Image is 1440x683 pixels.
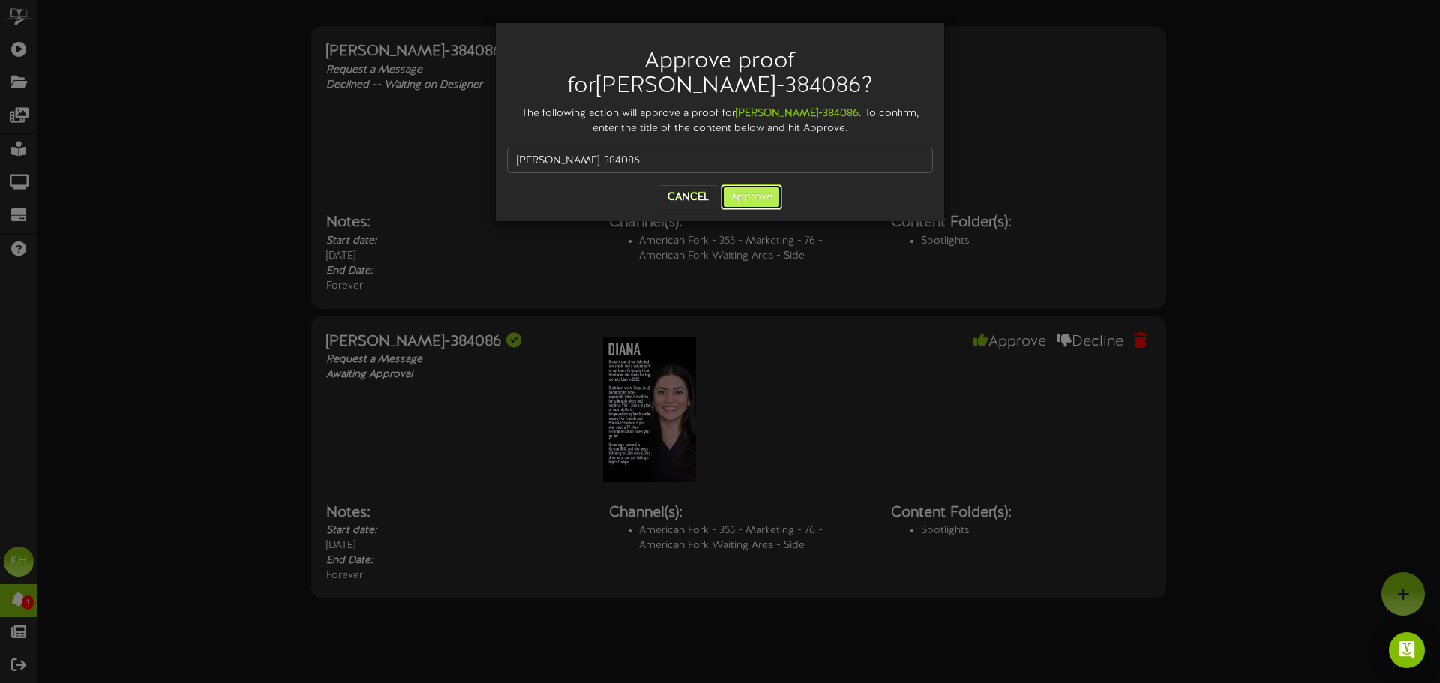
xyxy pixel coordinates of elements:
[507,106,933,136] div: The following action will approve a proof for . To confirm, enter the title of the content below ...
[518,49,922,99] h2: Approve proof for [PERSON_NAME]-384086 ?
[658,185,718,209] button: Cancel
[1389,632,1425,668] div: Open Intercom Messenger
[507,148,933,173] input: Diana-384086
[736,108,859,119] strong: [PERSON_NAME]-384086
[721,184,782,210] button: Approve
